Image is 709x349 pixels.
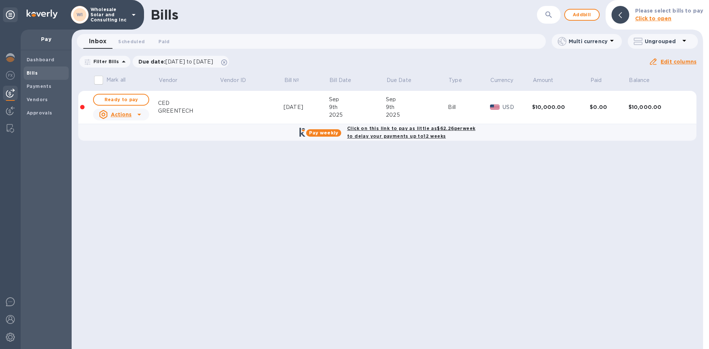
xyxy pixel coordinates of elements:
[329,111,386,119] div: 2025
[76,12,83,17] b: WI
[329,96,386,103] div: Sep
[590,103,628,111] div: $0.00
[490,105,500,110] img: USD
[27,110,52,116] b: Approvals
[309,130,338,136] b: Pay weekly
[629,76,650,84] p: Balance
[27,83,51,89] b: Payments
[645,38,680,45] p: Ungrouped
[329,76,351,84] p: Bill Date
[27,10,58,18] img: Logo
[386,111,448,119] div: 2025
[628,103,686,111] div: $10,000.00
[151,7,178,23] h1: Bills
[564,9,600,21] button: Addbill
[449,76,472,84] span: Type
[111,112,132,117] u: Actions
[329,103,386,111] div: 9th
[387,76,421,84] span: Due Date
[329,76,361,84] span: Bill Date
[118,38,145,45] span: Scheduled
[571,10,593,19] span: Add bill
[661,59,696,65] u: Edit columns
[284,76,299,84] p: Bill №
[220,76,256,84] span: Vendor ID
[386,103,448,111] div: 9th
[165,59,213,65] span: [DATE] to [DATE]
[27,35,66,43] p: Pay
[448,103,490,111] div: Bill
[347,126,475,139] b: Click on this link to pay as little as $62.26 per week to delay your payments up to 12 weeks
[387,76,411,84] p: Due Date
[503,103,532,111] p: USD
[90,58,119,65] p: Filter Bills
[386,96,448,103] div: Sep
[159,76,187,84] span: Vendor
[532,103,590,111] div: $10,000.00
[449,76,462,84] p: Type
[158,99,219,107] div: CED
[533,76,563,84] span: Amount
[635,8,703,14] b: Please select bills to pay
[89,36,106,47] span: Inbox
[284,76,309,84] span: Bill №
[27,70,38,76] b: Bills
[158,107,219,115] div: GREENTECH
[590,76,612,84] span: Paid
[158,38,169,45] span: Paid
[90,7,127,23] p: Wholesale Solar and Consulting Inc
[100,95,143,104] span: Ready to pay
[106,76,126,84] p: Mark all
[590,76,602,84] p: Paid
[27,97,48,102] b: Vendors
[629,76,659,84] span: Balance
[635,16,672,21] b: Click to open
[490,76,513,84] p: Currency
[3,7,18,22] div: Unpin categories
[220,76,246,84] p: Vendor ID
[569,38,607,45] p: Multi currency
[6,71,15,80] img: Foreign exchange
[159,76,178,84] p: Vendor
[533,76,554,84] p: Amount
[93,94,149,106] button: Ready to pay
[138,58,217,65] p: Due date :
[133,56,229,68] div: Due date:[DATE] to [DATE]
[27,57,55,62] b: Dashboard
[284,103,329,111] div: [DATE]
